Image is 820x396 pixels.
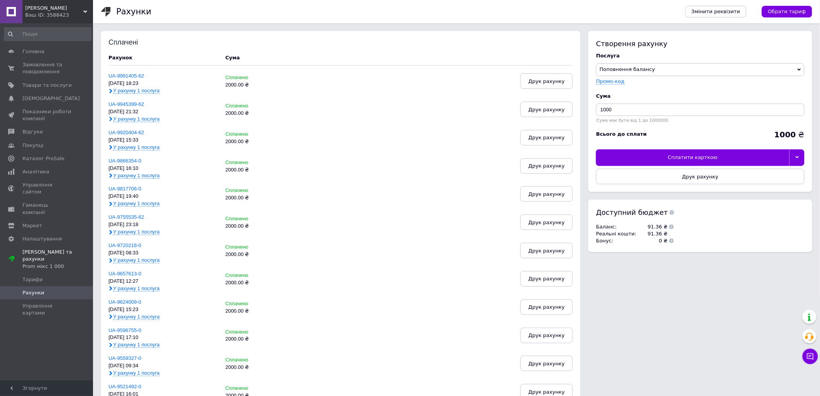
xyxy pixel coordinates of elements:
div: Сплачено [226,357,300,363]
div: 2000.00 ₴ [226,167,300,173]
div: [DATE] 15:23 [109,307,218,313]
div: [DATE] 16:10 [109,166,218,171]
div: [DATE] 08:33 [109,250,218,256]
div: [DATE] 18:23 [109,81,218,86]
a: Змінити реквізити [685,6,746,17]
span: Відгуки [22,128,43,135]
span: Налаштування [22,235,62,242]
span: Каталог ProSale [22,155,64,162]
span: Друк рахунку [529,248,565,254]
div: [DATE] 23:18 [109,222,218,228]
a: UA-9624009-0 [109,299,141,305]
td: Реальні кошти : [596,230,638,237]
div: Сплачено [226,103,300,109]
span: У рахунку 1 послуга [113,257,160,263]
div: Сплачено [226,329,300,335]
div: Сплачені [109,39,159,47]
div: 2000.00 ₴ [226,308,300,314]
span: Fistashka [25,5,83,12]
td: 91.36 ₴ [639,223,668,230]
div: Сплачено [226,216,300,222]
span: Гаманець компанії [22,202,72,216]
span: Маркет [22,222,42,229]
button: Друк рахунку [520,214,573,230]
button: Друк рахунку [520,102,573,117]
a: UA-9755535-62 [109,214,144,220]
span: Друк рахунку [529,163,565,169]
span: Друк рахунку [682,174,718,180]
button: Друк рахунку [520,243,573,258]
div: [DATE] 09:34 [109,363,218,369]
div: Сплачено [226,273,300,278]
span: У рахунку 1 послуга [113,342,160,348]
button: Друк рахунку [520,356,573,371]
a: UA-9521492-0 [109,384,141,389]
span: Друк рахунку [529,332,565,338]
div: Послуга [596,52,804,59]
span: У рахунку 1 послуга [113,88,160,94]
span: Тарифи [22,276,43,283]
span: У рахунку 1 послуга [113,201,160,207]
div: Сплачено [226,75,300,81]
span: Друк рахунку [529,304,565,310]
span: У рахунку 1 послуга [113,173,160,179]
div: Всього до сплати [596,131,647,138]
button: Друк рахунку [520,186,573,202]
a: UA-9866354-0 [109,158,141,164]
a: UA-9945399-62 [109,101,144,107]
div: Ваш ID: 3588423 [25,12,93,19]
span: Друк рахунку [529,220,565,225]
span: Товари та послуги [22,82,72,89]
div: [DATE] 15:33 [109,137,218,143]
span: У рахунку 1 послуга [113,116,160,122]
span: Головна [22,48,44,55]
div: [DATE] 12:27 [109,278,218,284]
div: Сума має бути від 1 до 1000000 [596,118,804,123]
button: Друк рахунку [520,328,573,343]
span: У рахунку 1 послуга [113,229,160,235]
a: Обрати тариф [762,6,812,17]
span: [PERSON_NAME] та рахунки [22,249,93,270]
input: Пошук [4,27,91,41]
div: Сплачено [226,301,300,307]
div: Сплачено [226,188,300,194]
div: 2000.00 ₴ [226,280,300,286]
div: 2000.00 ₴ [226,139,300,145]
span: Управління сайтом [22,182,72,195]
td: Баланс : [596,223,638,230]
div: 2000.00 ₴ [226,195,300,201]
span: Друк рахунку [529,191,565,197]
button: Друк рахунку [520,158,573,174]
div: Рахунок [109,54,218,61]
span: У рахунку 1 послуга [113,144,160,150]
div: Cума [226,54,240,61]
div: Cума [596,93,804,100]
div: Сплатити карткою [596,149,789,166]
span: Рахунки [22,289,44,296]
a: UA-9817706-0 [109,186,141,192]
a: UA-9991405-62 [109,73,144,79]
span: Поповнення балансу [599,66,655,72]
span: Управління картами [22,303,72,316]
div: 2000.00 ₴ [226,111,300,116]
div: Сплачено [226,386,300,391]
span: [DEMOGRAPHIC_DATA] [22,95,80,102]
b: 1000 [774,130,796,139]
span: Друк рахунку [529,276,565,282]
div: Сплачено [226,160,300,166]
h1: Рахунки [116,7,151,16]
button: Друк рахунку [596,169,804,184]
div: Сплачено [226,244,300,250]
button: Друк рахунку [520,299,573,315]
a: UA-9657613-0 [109,271,141,277]
div: 2000.00 ₴ [226,336,300,342]
button: Друк рахунку [520,130,573,145]
div: [DATE] 21:32 [109,109,218,115]
span: Показники роботи компанії [22,108,72,122]
span: У рахунку 1 послуга [113,314,160,320]
label: Промо-код [596,78,624,84]
span: Друк рахунку [529,107,565,112]
a: UA-9720218-0 [109,242,141,248]
button: Друк рахунку [520,271,573,287]
span: Друк рахунку [529,389,565,395]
